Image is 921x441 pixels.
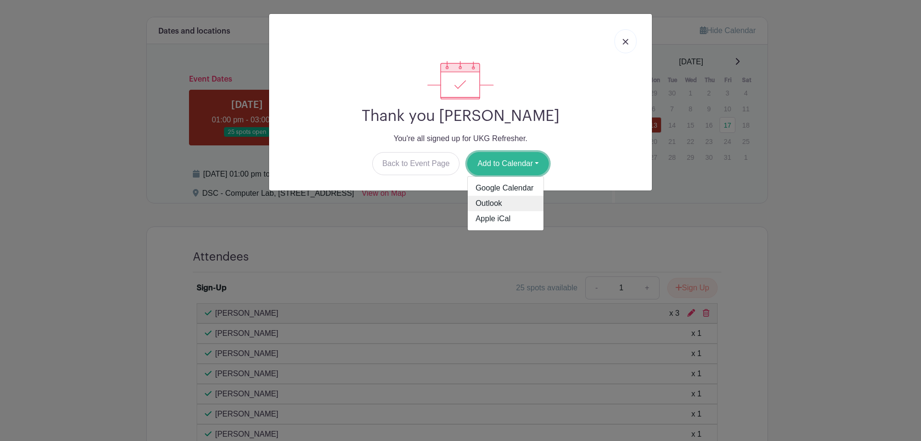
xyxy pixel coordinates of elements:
[277,107,644,125] h2: Thank you [PERSON_NAME]
[372,152,460,175] a: Back to Event Page
[277,133,644,144] p: You're all signed up for UKG Refresher.
[467,152,549,175] button: Add to Calendar
[468,211,543,226] a: Apple iCal
[427,61,494,99] img: signup_complete-c468d5dda3e2740ee63a24cb0ba0d3ce5d8a4ecd24259e683200fb1569d990c8.svg
[468,180,543,196] a: Google Calendar
[623,39,628,45] img: close_button-5f87c8562297e5c2d7936805f587ecaba9071eb48480494691a3f1689db116b3.svg
[468,196,543,211] a: Outlook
